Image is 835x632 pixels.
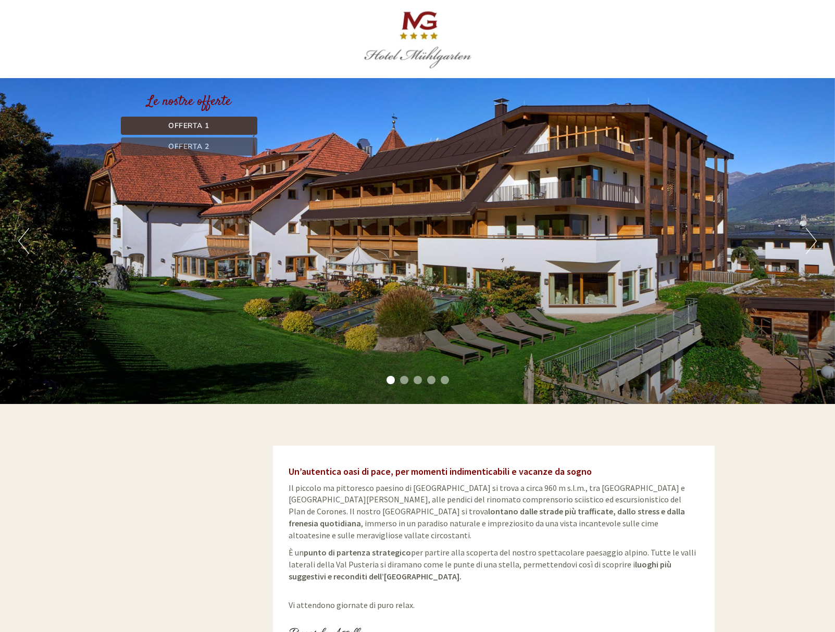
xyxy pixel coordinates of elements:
span: Vi attendono giornate di puro relax. [289,588,415,610]
button: Next [806,228,817,254]
button: Previous [18,228,29,254]
span: Un’autentica oasi di pace, per momenti indimenticabili e vacanze da sogno [289,465,592,477]
span: Offerta 2 [168,142,209,151]
strong: luoghi più suggestivi e reconditi dell’[GEOGRAPHIC_DATA]. [289,559,671,582]
strong: punto di partenza strategico [304,547,411,558]
span: Il piccolo ma pittoresco paesino di [GEOGRAPHIC_DATA] si trova a circa 960 m s.l.m., tra [GEOGRAP... [289,483,685,540]
div: Le nostre offerte [121,92,257,111]
span: Offerta 1 [168,121,209,131]
span: È un per partire alla scoperta del nostro spettacolare paesaggio alpino. Tutte le valli laterali ... [289,547,696,582]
